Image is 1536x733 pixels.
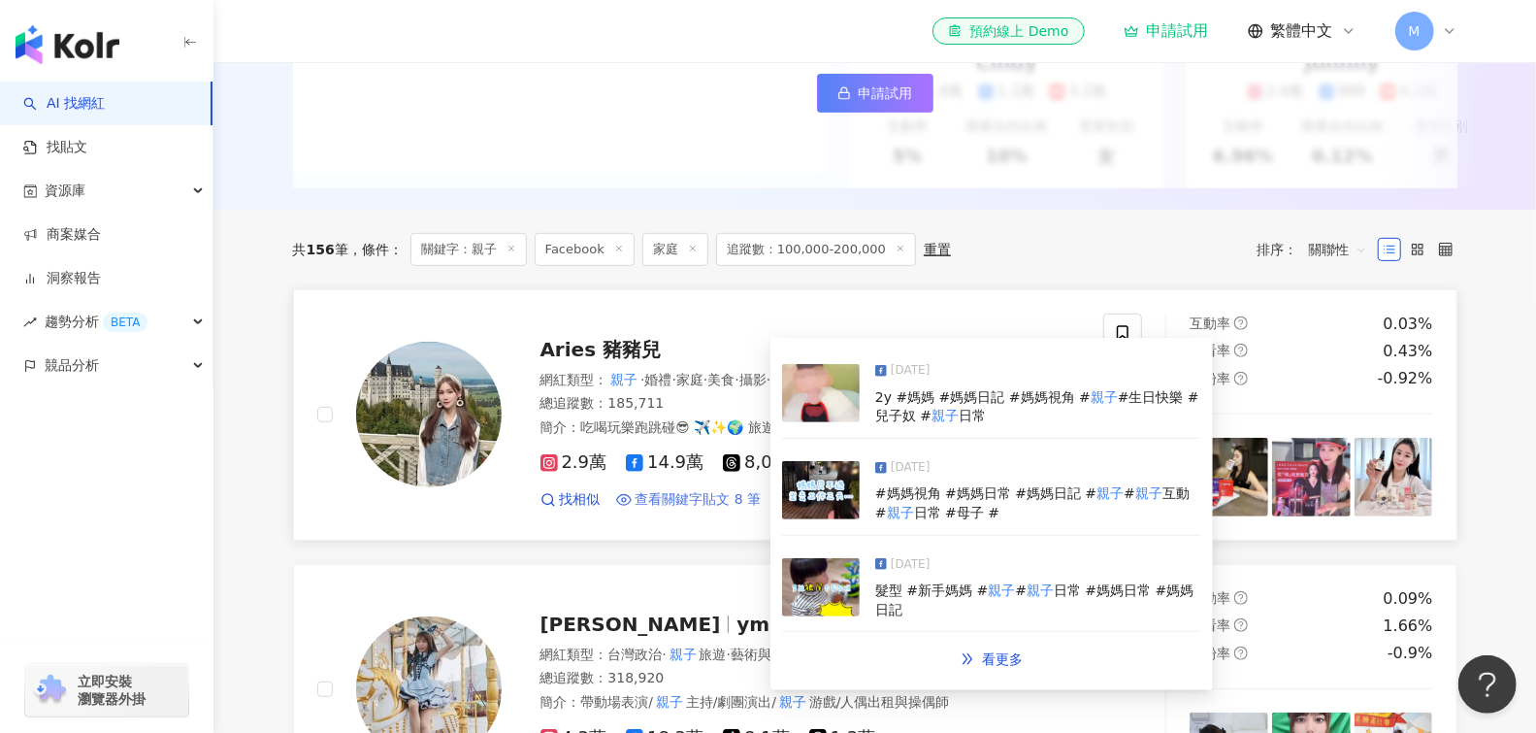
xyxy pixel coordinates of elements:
span: question-circle [1234,344,1248,357]
img: chrome extension [31,675,69,706]
a: searchAI 找網紅 [23,94,105,114]
mark: 親子 [931,408,959,423]
a: chrome extension立即安裝 瀏覽器外掛 [25,664,188,716]
img: post-image [1355,438,1433,516]
span: 藝術與娛樂 [731,647,799,662]
span: 攝影 [739,372,767,387]
span: 立即安裝 瀏覽器外掛 [78,673,146,708]
span: 互動率 [1190,316,1230,331]
mark: 親子 [1027,583,1054,598]
mark: 親子 [776,691,809,713]
span: · [735,372,738,387]
div: 預約線上 Demo [948,21,1068,41]
span: · [703,372,707,387]
span: 2.9萬 [540,452,607,473]
span: question-circle [1234,647,1248,660]
span: 家庭 [676,372,703,387]
div: BETA [103,313,147,332]
span: 婚禮 [645,372,672,387]
div: -0.9% [1388,643,1432,664]
mark: 親子 [1135,485,1162,501]
div: 共 筆 [293,242,348,257]
mark: 親子 [653,691,686,713]
span: question-circle [1234,591,1248,605]
span: 游戲/人偶出租與操偶師 [809,694,950,710]
span: 找相似 [560,490,601,510]
img: post-image [782,558,860,616]
span: question-circle [1234,372,1248,385]
span: ym19.57 [736,613,831,636]
span: 資源庫 [45,169,85,213]
span: [DATE] [891,458,931,478]
span: · [640,372,644,387]
span: 旅遊 [700,647,727,662]
span: · [663,647,667,662]
img: post-image [1272,438,1351,516]
span: 日常 [959,408,986,423]
div: 總追蹤數 ： 185,711 [540,394,1081,414]
mark: 親子 [887,505,914,520]
span: 趨勢分析 [45,300,147,344]
span: 看更多 [982,651,1023,667]
div: 0.43% [1384,341,1433,362]
span: 日常 #母子 # [914,505,999,520]
span: #媽媽視角 #媽媽日常 #媽媽日記 # [875,485,1096,501]
div: 總追蹤數 ： 318,920 [540,669,1081,688]
a: 洞察報告 [23,269,101,288]
div: 1.66% [1384,616,1433,637]
span: 吃喝玩樂跑跳碰😎 ✈️✨🌍 旅遊 美食 飯店 生活 [581,419,870,435]
span: M [1408,20,1420,42]
div: -0.92% [1378,368,1433,389]
span: # [1124,485,1135,501]
span: [PERSON_NAME] [540,613,721,636]
span: 日常 #媽媽日常 #媽媽日記 [875,583,1193,617]
span: Aries 豬豬兒 [540,338,662,361]
span: 台灣政治 [608,647,663,662]
div: 排序： [1258,234,1378,265]
span: 申請試用 [859,85,913,101]
span: Facebook [535,233,635,266]
a: 找相似 [540,490,601,510]
span: 美食 [707,372,735,387]
img: logo [16,25,119,64]
mark: 親子 [1096,485,1124,501]
span: [DATE] [891,555,931,575]
span: 14.9萬 [626,452,703,473]
a: double-right看更多 [940,640,1043,679]
img: post-image [1190,438,1268,516]
img: post-image [782,461,860,519]
mark: 親子 [1091,389,1118,405]
span: # [1015,583,1027,598]
span: 主持/劇團演出/ [686,694,776,710]
mark: 親子 [608,369,641,390]
span: 競品分析 [45,344,99,387]
span: rise [23,316,37,329]
span: 條件 ： [348,242,403,257]
mark: 親子 [667,644,700,665]
span: double-right [961,652,974,666]
img: KOL Avatar [356,342,502,487]
span: 簡介 ： [540,691,950,713]
a: 商案媒合 [23,225,101,245]
span: 8,017 [723,452,795,473]
div: 0.09% [1384,588,1433,610]
a: 找貼文 [23,138,87,157]
span: 查看關鍵字貼文 8 筆 [636,490,762,510]
span: [DATE] [891,361,931,381]
span: 追蹤數：100,000-200,000 [716,233,916,266]
span: · [672,372,676,387]
span: question-circle [1234,618,1248,632]
div: 重置 [924,242,951,257]
span: · [767,372,770,387]
span: 繁體中文 [1271,20,1333,42]
span: 關聯性 [1309,234,1367,265]
span: question-circle [1234,317,1248,330]
div: 網紅類型 ： [540,646,1081,665]
a: 申請試用 [1124,21,1209,41]
mark: 親子 [988,583,1015,598]
img: post-image [782,364,860,422]
iframe: Help Scout Beacon - Open [1458,655,1517,714]
span: 2y #媽媽 #媽媽日記 #媽媽視角 # [875,389,1091,405]
a: KOL AvatarAries 豬豬兒網紅類型：親子·婚禮·家庭·美食·攝影·交通工具總追蹤數：185,711簡介：吃喝玩樂跑跳碰😎 ✈️✨🌍 旅遊 美食 飯店 生活親子育兒 分享 拍攝 平面 ... [293,289,1457,541]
